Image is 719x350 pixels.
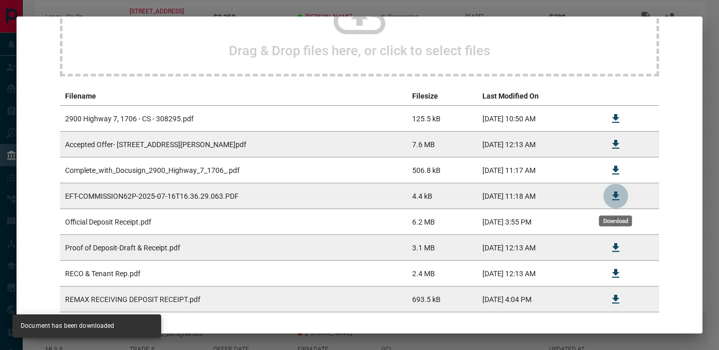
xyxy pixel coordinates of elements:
td: [DATE] 12:13 AM [477,132,598,157]
th: Filename [60,87,407,106]
th: download action column [598,87,633,106]
div: Document has been downloaded [21,317,115,335]
td: [DATE] 11:17 AM [477,157,598,183]
td: 3.1 MB [407,235,477,261]
h2: Drag & Drop files here, or click to select files [229,43,490,58]
td: 4.4 kB [407,183,477,209]
td: [DATE] 3:55 PM [477,209,598,235]
td: Proof of Deposit-Draft & Receipt.pdf [60,235,407,261]
button: Download [603,184,628,209]
td: [DATE] 10:50 AM [477,106,598,132]
td: [DATE] 12:13 AM [477,261,598,287]
button: Download [603,287,628,312]
td: 506.8 kB [407,157,477,183]
td: 2.4 MB [407,261,477,287]
button: Download [603,158,628,183]
button: Download [603,235,628,260]
button: Download [603,132,628,157]
th: Last Modified On [477,87,598,106]
th: Filesize [407,87,477,106]
td: 6.2 MB [407,209,477,235]
td: Official Deposit Receipt.pdf [60,209,407,235]
td: [DATE] 4:04 PM [477,287,598,312]
td: 693.5 kB [407,287,477,312]
td: Accepted Offer- [STREET_ADDRESS][PERSON_NAME]pdf [60,132,407,157]
td: REMAX RECEIVING DEPOSIT RECEIPT.pdf [60,287,407,312]
td: [DATE] 12:13 AM [477,235,598,261]
td: Complete_with_Docusign_2900_Highway_7_1706_.pdf [60,157,407,183]
button: Download [603,106,628,131]
td: 125.5 kB [407,106,477,132]
td: RECO & Tenant Rep.pdf [60,261,407,287]
div: Download [599,216,632,227]
td: EFT-COMMISSION62P-2025-07-16T16.36.29.063.PDF [60,183,407,209]
td: [DATE] 11:18 AM [477,183,598,209]
td: 7.6 MB [407,132,477,157]
th: delete file action column [633,87,659,106]
td: 2900 Highway 7, 1706 - CS - 308295.pdf [60,106,407,132]
button: Download [603,261,628,286]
